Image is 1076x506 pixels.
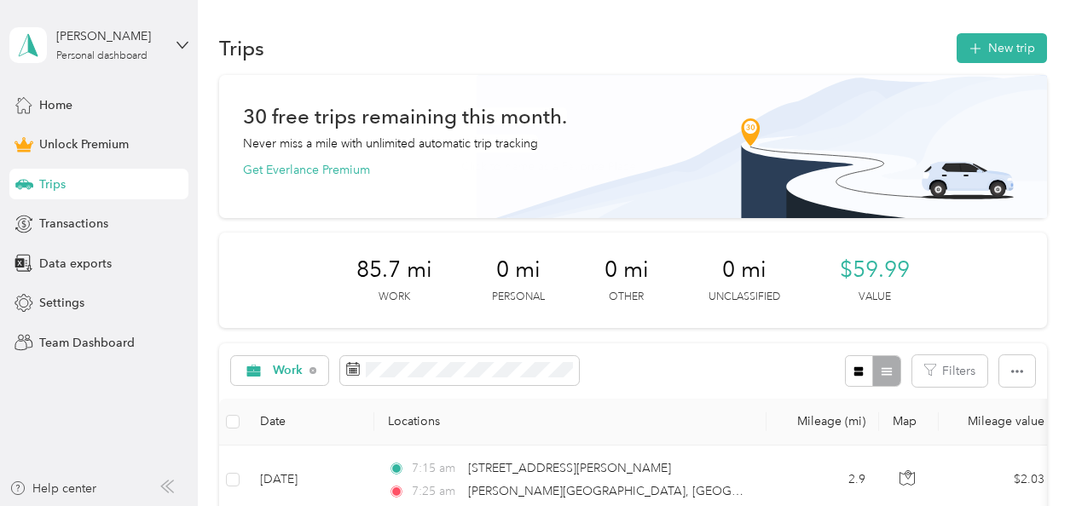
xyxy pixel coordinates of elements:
[912,355,987,387] button: Filters
[709,290,780,305] p: Unclassified
[449,145,648,187] div: Click to name as a Favorite Place
[767,399,879,446] th: Mileage (mi)
[981,411,1076,506] iframe: Everlance-gr Chat Button Frame
[9,480,96,497] button: Help center
[374,399,767,446] th: Locations
[39,175,66,193] span: Trips
[879,399,939,446] th: Map
[468,461,671,475] span: [STREET_ADDRESS][PERSON_NAME]
[412,459,460,478] span: 7:15 am
[468,484,815,498] span: [PERSON_NAME][GEOGRAPHIC_DATA], [GEOGRAPHIC_DATA]
[39,215,108,233] span: Transactions
[939,399,1058,446] th: Mileage value
[39,334,135,352] span: Team Dashboard
[496,256,541,284] span: 0 mi
[412,482,460,501] span: 7:25 am
[957,33,1047,63] button: New trip
[243,107,567,125] h1: 30 free trips remaining this month.
[219,39,264,57] h1: Trips
[722,256,767,284] span: 0 mi
[605,256,649,284] span: 0 mi
[356,256,432,284] span: 85.7 mi
[477,75,1047,218] img: Banner
[56,27,163,45] div: [PERSON_NAME]
[39,294,84,312] span: Settings
[840,256,910,284] span: $59.99
[243,135,538,152] p: Never miss a mile with unlimited automatic trip tracking
[246,399,374,446] th: Date
[56,51,148,61] div: Personal dashboard
[859,290,891,305] p: Value
[39,96,72,114] span: Home
[243,161,370,179] button: Get Everlance Premium
[39,135,129,153] span: Unlock Premium
[273,365,304,377] span: Work
[39,255,112,273] span: Data exports
[379,290,410,305] p: Work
